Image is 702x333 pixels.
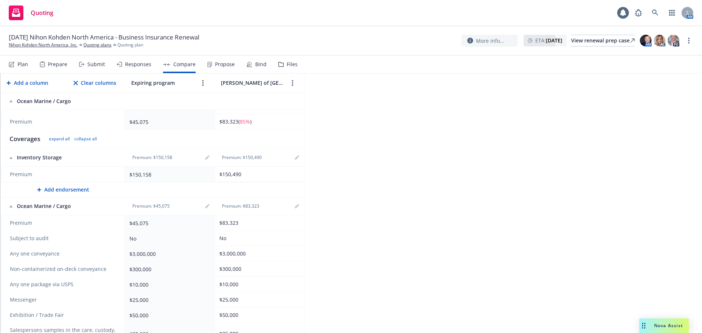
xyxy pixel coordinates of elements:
[218,203,264,209] div: Premium: $83,323
[129,265,207,273] div: $300,000
[255,61,267,67] div: Bind
[219,311,297,319] div: $50,000
[129,219,207,227] div: $45,075
[535,37,562,44] span: ETA :
[292,202,301,211] a: editPencil
[83,42,112,48] a: Quoting plans
[240,118,250,125] span: 85%
[219,296,297,303] div: $25,000
[9,42,78,48] a: Nihon Kohden North America, Inc.
[10,154,118,161] div: Inventory Storage
[129,235,207,242] div: No
[654,35,665,46] img: photo
[10,250,117,257] span: Any one conveyance
[219,250,297,257] div: $3,000,000
[129,311,207,319] div: $50,000
[219,219,297,227] div: $83,323
[129,77,196,88] input: Expiring program
[639,318,689,333] button: Nova Assist
[49,136,70,142] button: expand all
[129,281,207,288] div: $10,000
[129,296,207,304] div: $25,000
[6,3,56,23] a: Quoting
[10,235,117,242] span: Subject to audit
[9,33,199,42] span: [DATE] Nihon Kohden North America - Business Insurance Renewal
[1,182,125,197] button: Add endorsement
[87,61,105,67] div: Submit
[571,35,635,46] a: View renewal prep case
[288,79,297,87] a: more
[287,61,298,67] div: Files
[654,322,683,329] span: Nova Assist
[31,10,53,16] span: Quoting
[665,5,679,20] a: Switch app
[648,5,663,20] a: Search
[10,219,117,227] span: Premium
[684,36,693,45] a: more
[10,281,117,288] span: Any one package via USPS
[640,35,652,46] img: photo
[125,61,151,67] div: Responses
[668,35,679,46] img: photo
[218,155,266,160] div: Premium: $150,490
[10,135,40,143] div: Coverages
[219,118,252,125] span: $83,323 ( )
[219,170,297,178] div: $150,490
[631,5,646,20] a: Report a Bug
[476,37,504,45] span: More info...
[10,203,118,210] div: Ocean Marine / Cargo
[639,318,648,333] div: Drag to move
[10,296,117,303] span: Messenger
[72,76,118,90] button: Clear columns
[128,203,174,209] div: Premium: $45,075
[117,42,143,48] span: Quoting plan
[10,171,117,178] span: Premium
[203,153,212,162] a: editPencil
[128,155,177,160] div: Premium: $150,158
[546,37,562,44] strong: [DATE]
[219,234,297,242] div: No
[129,118,207,126] div: $45,075
[219,280,297,288] div: $10,000
[129,250,207,258] div: $3,000,000
[10,265,117,273] span: Non-containerized on-deck conveyance
[5,76,50,90] button: Add a column
[199,79,207,87] a: more
[129,171,207,178] div: $150,158
[10,98,118,105] div: Ocean Marine / Cargo
[219,77,285,88] input: Lloyd's of London
[215,61,235,67] div: Propose
[74,136,97,142] button: collapse all
[203,202,212,211] a: editPencil
[173,61,196,67] div: Compare
[10,311,117,319] span: Exhibition / Trade Fair
[219,265,297,273] div: $300,000
[292,153,301,162] a: editPencil
[18,61,28,67] div: Plan
[48,61,67,67] div: Prepare
[461,35,518,47] button: More info...
[10,118,117,125] span: Premium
